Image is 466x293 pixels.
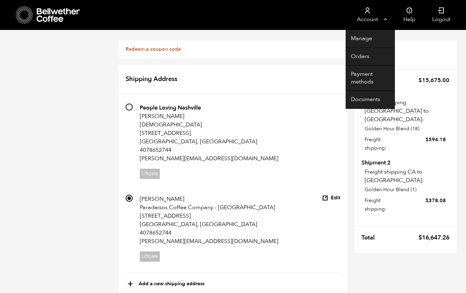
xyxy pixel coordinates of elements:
[418,76,449,84] bdi: 15,675.00
[426,136,446,143] bdi: 594.18
[346,48,395,66] a: Orders
[426,197,429,204] span: $
[140,195,278,203] p: [PERSON_NAME]
[346,66,395,91] a: Payment methods
[365,196,446,213] label: Freight shipping:
[126,195,133,202] input: [PERSON_NAME] Paradeisos Coffee Company - [GEOGRAPHIC_DATA] [STREET_ADDRESS] [GEOGRAPHIC_DATA], [...
[140,237,278,245] p: [PERSON_NAME][EMAIL_ADDRESS][DOMAIN_NAME]
[140,129,278,137] p: [STREET_ADDRESS]
[127,278,204,290] button: +Add a new shipping address
[418,233,422,242] span: $
[365,98,449,124] p: Freight shipping [GEOGRAPHIC_DATA] to [GEOGRAPHIC_DATA]:
[426,136,429,143] span: $
[140,120,278,129] p: [DEMOGRAPHIC_DATA]
[426,197,446,204] bdi: 378.08
[365,186,449,193] p: Golden Hour Blend (1)
[346,91,395,109] a: Documents
[418,233,449,242] bdi: 16,647.26
[140,251,160,262] span: Liftgate
[140,137,278,146] p: [GEOGRAPHIC_DATA], [GEOGRAPHIC_DATA]
[127,278,133,290] span: +
[346,30,395,48] a: Manage
[365,135,446,152] label: Freight shipping:
[126,46,181,52] a: Redeem a coupon code
[418,76,422,84] span: $
[140,220,278,229] p: [GEOGRAPHIC_DATA], [GEOGRAPHIC_DATA]
[140,229,278,237] p: 4078652744
[140,104,201,112] strong: People Loving Nashville
[140,212,278,220] p: [STREET_ADDRESS]
[361,230,379,245] th: Total
[119,65,347,94] h2: Shipping Address
[322,195,340,201] button: Edit
[140,169,160,179] span: Liftgate
[140,203,278,212] p: Paradeisos Coffee Company - [GEOGRAPHIC_DATA]
[126,104,133,111] input: People Loving Nashville [PERSON_NAME] [DEMOGRAPHIC_DATA] [STREET_ADDRESS] [GEOGRAPHIC_DATA], [GEO...
[361,160,402,164] th: Shipment 2
[140,112,278,120] p: [PERSON_NAME]
[140,146,278,154] p: 4078652744
[365,125,449,132] p: Golden Hour Blend (18)
[365,168,449,185] p: Freight shipping CA to [GEOGRAPHIC_DATA]:
[140,154,278,163] p: [PERSON_NAME][EMAIL_ADDRESS][DOMAIN_NAME]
